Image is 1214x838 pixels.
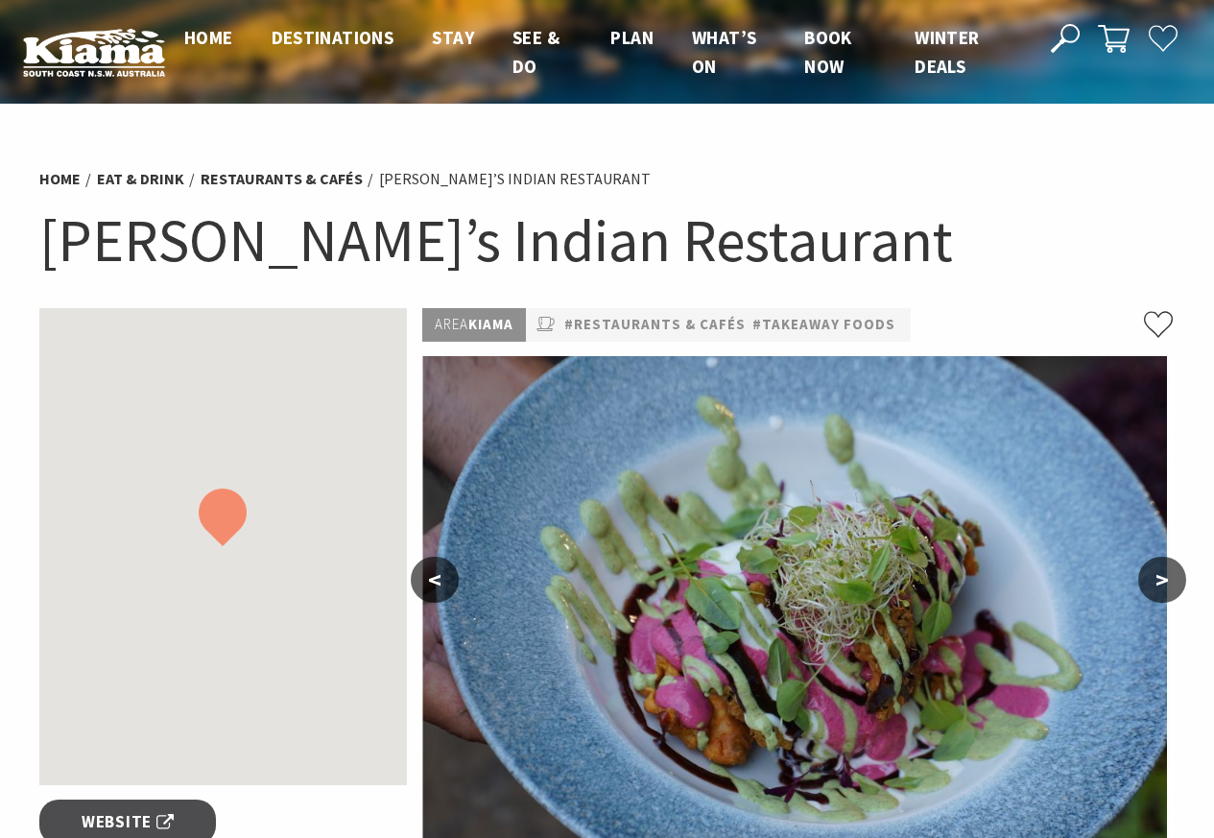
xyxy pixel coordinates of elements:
span: What’s On [692,26,756,78]
a: Restaurants & Cafés [201,169,363,189]
nav: Main Menu [165,23,1029,82]
img: Kiama Logo [23,28,165,77]
a: Eat & Drink [97,169,184,189]
button: > [1138,557,1186,603]
a: #Takeaway Foods [752,313,895,337]
a: Home [39,169,81,189]
span: Home [184,26,233,49]
span: Area [435,315,468,333]
button: < [411,557,459,603]
span: Website [82,809,174,835]
span: See & Do [512,26,559,78]
span: Plan [610,26,654,49]
span: Destinations [272,26,394,49]
a: #Restaurants & Cafés [564,313,746,337]
span: Winter Deals [915,26,979,78]
li: [PERSON_NAME]’s Indian Restaurant [379,167,651,192]
span: Stay [432,26,474,49]
span: Book now [804,26,852,78]
p: Kiama [422,308,526,342]
h1: [PERSON_NAME]’s Indian Restaurant [39,202,1176,279]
